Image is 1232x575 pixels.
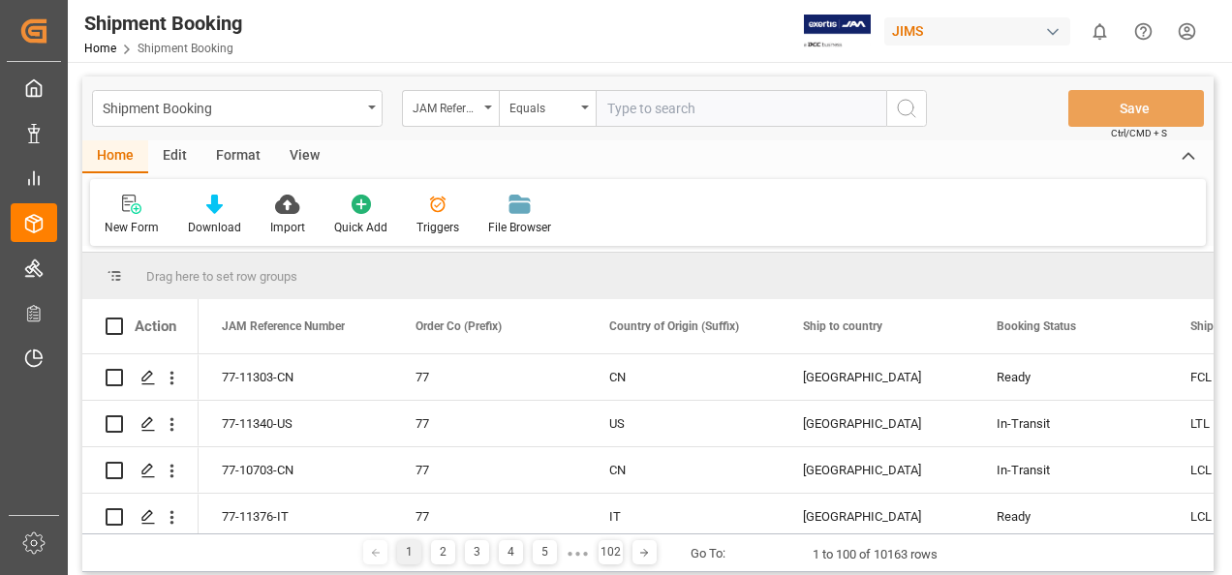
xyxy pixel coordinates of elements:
div: Ready [997,495,1144,539]
div: Go To: [691,544,725,563]
div: CN [609,448,756,493]
div: In-Transit [997,402,1144,446]
div: [GEOGRAPHIC_DATA] [803,355,950,400]
div: 77 [416,355,563,400]
div: Shipment Booking [103,95,361,119]
div: Import [270,219,305,236]
div: Shipment Booking [84,9,242,38]
div: Equals [509,95,575,117]
div: 5 [533,540,557,564]
div: US [609,402,756,446]
div: 1 [397,540,421,564]
div: In-Transit [997,448,1144,493]
input: Type to search [596,90,886,127]
div: JIMS [884,17,1070,45]
div: 77 [416,495,563,539]
div: 4 [499,540,523,564]
span: Ctrl/CMD + S [1111,126,1167,140]
div: 102 [599,540,623,564]
div: 77-11340-US [199,401,392,446]
div: 2 [431,540,455,564]
div: Press SPACE to select this row. [82,494,199,540]
span: Ship to country [803,319,882,333]
button: Save [1068,90,1204,127]
div: File Browser [488,219,551,236]
button: Help Center [1122,10,1165,53]
div: Press SPACE to select this row. [82,354,199,401]
div: 77-10703-CN [199,447,392,493]
div: Format [201,140,275,173]
div: Press SPACE to select this row. [82,447,199,494]
div: ● ● ● [567,546,588,560]
div: 1 to 100 of 10163 rows [813,545,938,564]
div: 3 [465,540,489,564]
div: [GEOGRAPHIC_DATA] [803,495,950,539]
div: JAM Reference Number [413,95,478,117]
img: Exertis%20JAM%20-%20Email%20Logo.jpg_1722504956.jpg [804,15,871,48]
div: [GEOGRAPHIC_DATA] [803,448,950,493]
button: show 0 new notifications [1078,10,1122,53]
div: Quick Add [334,219,387,236]
div: IT [609,495,756,539]
span: Booking Status [997,319,1076,333]
span: Country of Origin (Suffix) [609,319,739,333]
span: Drag here to set row groups [146,269,297,284]
button: open menu [402,90,499,127]
div: New Form [105,219,159,236]
button: open menu [92,90,383,127]
div: CN [609,355,756,400]
div: Press SPACE to select this row. [82,401,199,447]
button: JIMS [884,13,1078,49]
span: Order Co (Prefix) [416,319,502,333]
div: Triggers [416,219,459,236]
div: Action [135,318,176,335]
div: View [275,140,334,173]
div: [GEOGRAPHIC_DATA] [803,402,950,446]
div: 77 [416,402,563,446]
div: 77-11303-CN [199,354,392,400]
button: search button [886,90,927,127]
span: JAM Reference Number [222,319,345,333]
div: Download [188,219,241,236]
button: open menu [499,90,596,127]
div: Home [82,140,148,173]
div: 77-11376-IT [199,494,392,539]
div: Edit [148,140,201,173]
div: 77 [416,448,563,493]
div: Ready [997,355,1144,400]
a: Home [84,42,116,55]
